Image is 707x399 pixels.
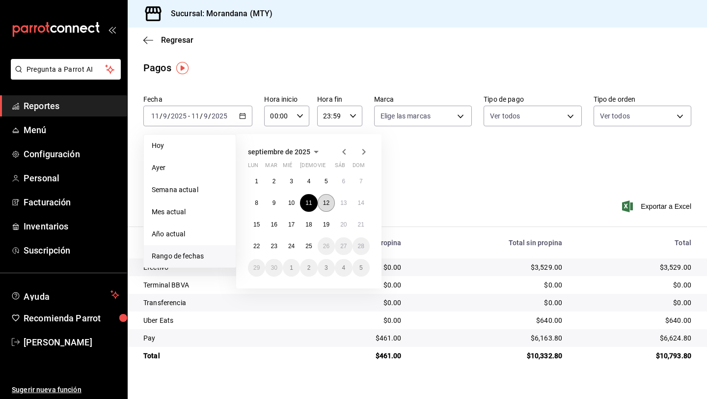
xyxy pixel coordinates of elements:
span: Ver todos [600,111,630,121]
span: / [160,112,163,120]
abbr: 15 de septiembre de 2025 [253,221,260,228]
button: 30 de septiembre de 2025 [265,259,282,277]
button: 2 de octubre de 2025 [300,259,317,277]
abbr: martes [265,162,277,172]
abbr: 3 de septiembre de 2025 [290,178,293,185]
button: Exportar a Excel [624,200,691,212]
button: 14 de septiembre de 2025 [353,194,370,212]
span: Semana actual [152,185,228,195]
button: 7 de septiembre de 2025 [353,172,370,190]
button: 11 de septiembre de 2025 [300,194,317,212]
abbr: 1 de septiembre de 2025 [255,178,258,185]
abbr: 6 de septiembre de 2025 [342,178,345,185]
button: 27 de septiembre de 2025 [335,237,352,255]
button: 4 de octubre de 2025 [335,259,352,277]
div: Pagos [143,60,171,75]
button: 12 de septiembre de 2025 [318,194,335,212]
div: $6,163.80 [417,333,563,343]
span: / [167,112,170,120]
abbr: 24 de septiembre de 2025 [288,243,295,250]
abbr: 22 de septiembre de 2025 [253,243,260,250]
abbr: 7 de septiembre de 2025 [359,178,363,185]
abbr: miércoles [283,162,292,172]
div: $0.00 [321,298,402,308]
div: $0.00 [321,315,402,325]
abbr: 27 de septiembre de 2025 [340,243,347,250]
abbr: 2 de octubre de 2025 [307,264,311,271]
button: 23 de septiembre de 2025 [265,237,282,255]
div: $3,529.00 [417,262,563,272]
input: -- [191,112,200,120]
input: -- [203,112,208,120]
span: Ayuda [24,289,107,301]
span: Ver todos [490,111,520,121]
a: Pregunta a Parrot AI [7,71,121,82]
span: Mes actual [152,207,228,217]
button: 17 de septiembre de 2025 [283,216,300,233]
button: 21 de septiembre de 2025 [353,216,370,233]
button: septiembre de 2025 [248,146,322,158]
label: Marca [374,96,472,103]
span: Elige las marcas [381,111,431,121]
abbr: 12 de septiembre de 2025 [323,199,329,206]
abbr: 3 de octubre de 2025 [325,264,328,271]
button: 25 de septiembre de 2025 [300,237,317,255]
abbr: 16 de septiembre de 2025 [271,221,277,228]
abbr: lunes [248,162,258,172]
abbr: viernes [318,162,326,172]
div: $461.00 [321,333,402,343]
abbr: 26 de septiembre de 2025 [323,243,329,250]
div: $461.00 [321,351,402,361]
span: septiembre de 2025 [248,148,310,156]
button: 15 de septiembre de 2025 [248,216,265,233]
span: Menú [24,123,119,137]
label: Tipo de pago [484,96,581,103]
button: 24 de septiembre de 2025 [283,237,300,255]
button: 1 de septiembre de 2025 [248,172,265,190]
abbr: 30 de septiembre de 2025 [271,264,277,271]
div: $3,529.00 [578,262,691,272]
div: $640.00 [578,315,691,325]
button: 3 de octubre de 2025 [318,259,335,277]
button: 20 de septiembre de 2025 [335,216,352,233]
div: $6,624.80 [578,333,691,343]
abbr: 21 de septiembre de 2025 [358,221,364,228]
button: 26 de septiembre de 2025 [318,237,335,255]
div: $0.00 [417,298,563,308]
button: Pregunta a Parrot AI [11,59,121,80]
button: 1 de octubre de 2025 [283,259,300,277]
span: Reportes [24,99,119,113]
abbr: 17 de septiembre de 2025 [288,221,295,228]
abbr: domingo [353,162,365,172]
input: ---- [211,112,228,120]
label: Tipo de orden [594,96,691,103]
abbr: 8 de septiembre de 2025 [255,199,258,206]
input: -- [163,112,167,120]
div: Terminal BBVA [143,280,305,290]
abbr: 23 de septiembre de 2025 [271,243,277,250]
button: 22 de septiembre de 2025 [248,237,265,255]
button: 9 de septiembre de 2025 [265,194,282,212]
abbr: 13 de septiembre de 2025 [340,199,347,206]
div: $640.00 [417,315,563,325]
abbr: 10 de septiembre de 2025 [288,199,295,206]
img: Tooltip marker [176,62,189,74]
button: 28 de septiembre de 2025 [353,237,370,255]
span: Regresar [161,35,193,45]
div: $0.00 [417,280,563,290]
span: Suscripción [24,244,119,257]
label: Hora fin [317,96,362,103]
span: / [208,112,211,120]
span: Configuración [24,147,119,161]
div: Total [143,351,305,361]
div: Transferencia [143,298,305,308]
button: 8 de septiembre de 2025 [248,194,265,212]
div: Pay [143,333,305,343]
div: $10,793.80 [578,351,691,361]
button: open_drawer_menu [108,26,116,33]
button: 29 de septiembre de 2025 [248,259,265,277]
span: Inventarios [24,220,119,233]
abbr: 20 de septiembre de 2025 [340,221,347,228]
